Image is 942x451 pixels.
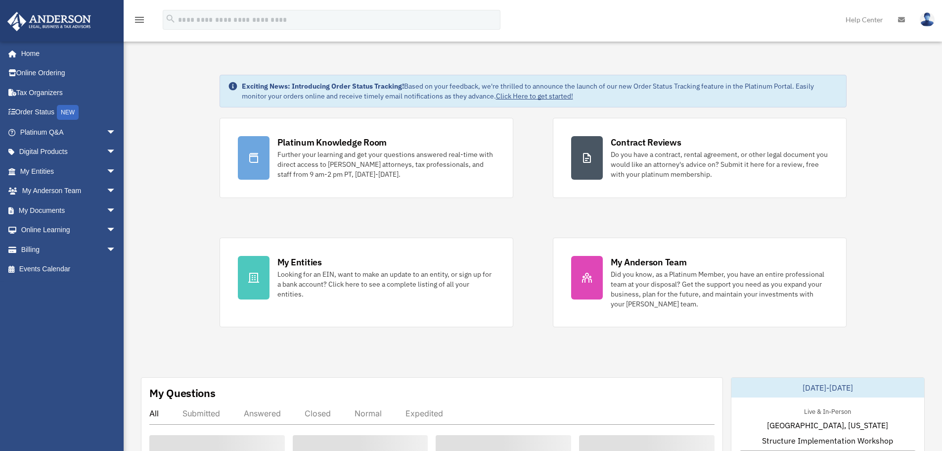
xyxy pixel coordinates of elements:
a: Contract Reviews Do you have a contract, rental agreement, or other legal document you would like... [553,118,847,198]
div: Live & In-Person [796,405,859,416]
a: Online Learningarrow_drop_down [7,220,131,240]
span: arrow_drop_down [106,122,126,143]
div: Answered [244,408,281,418]
a: Order StatusNEW [7,102,131,123]
div: Further your learning and get your questions answered real-time with direct access to [PERSON_NAM... [277,150,495,179]
a: Digital Productsarrow_drop_down [7,142,131,162]
span: arrow_drop_down [106,181,126,201]
div: Do you have a contract, rental agreement, or other legal document you would like an attorney's ad... [611,150,828,179]
i: menu [134,14,145,26]
span: arrow_drop_down [106,142,126,162]
a: menu [134,17,145,26]
div: Closed [305,408,331,418]
span: arrow_drop_down [106,240,126,260]
a: Online Ordering [7,63,131,83]
div: Normal [355,408,382,418]
i: search [165,13,176,24]
span: arrow_drop_down [106,220,126,241]
div: My Anderson Team [611,256,687,268]
div: My Entities [277,256,322,268]
a: Events Calendar [7,259,131,279]
div: [DATE]-[DATE] [731,378,924,398]
a: Click Here to get started! [496,92,573,100]
span: Structure Implementation Workshop [762,435,893,447]
div: Did you know, as a Platinum Member, you have an entire professional team at your disposal? Get th... [611,269,828,309]
a: My Documentsarrow_drop_down [7,200,131,220]
span: [GEOGRAPHIC_DATA], [US_STATE] [767,419,888,431]
a: Billingarrow_drop_down [7,240,131,259]
div: Looking for an EIN, want to make an update to an entity, or sign up for a bank account? Click her... [277,269,495,299]
a: My Entities Looking for an EIN, want to make an update to an entity, or sign up for a bank accoun... [220,238,513,327]
div: Submitted [182,408,220,418]
div: NEW [57,105,79,120]
div: Based on your feedback, we're thrilled to announce the launch of our new Order Status Tracking fe... [242,81,838,101]
div: Contract Reviews [611,136,681,149]
div: My Questions [149,386,216,401]
div: All [149,408,159,418]
a: Tax Organizers [7,83,131,102]
div: Platinum Knowledge Room [277,136,387,149]
img: User Pic [920,12,935,27]
a: Home [7,44,126,63]
a: My Anderson Team Did you know, as a Platinum Member, you have an entire professional team at your... [553,238,847,327]
strong: Exciting News: Introducing Order Status Tracking! [242,82,404,91]
a: My Anderson Teamarrow_drop_down [7,181,131,201]
a: My Entitiesarrow_drop_down [7,161,131,181]
span: arrow_drop_down [106,200,126,221]
a: Platinum Q&Aarrow_drop_down [7,122,131,142]
span: arrow_drop_down [106,161,126,182]
a: Platinum Knowledge Room Further your learning and get your questions answered real-time with dire... [220,118,513,198]
div: Expedited [405,408,443,418]
img: Anderson Advisors Platinum Portal [4,12,94,31]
